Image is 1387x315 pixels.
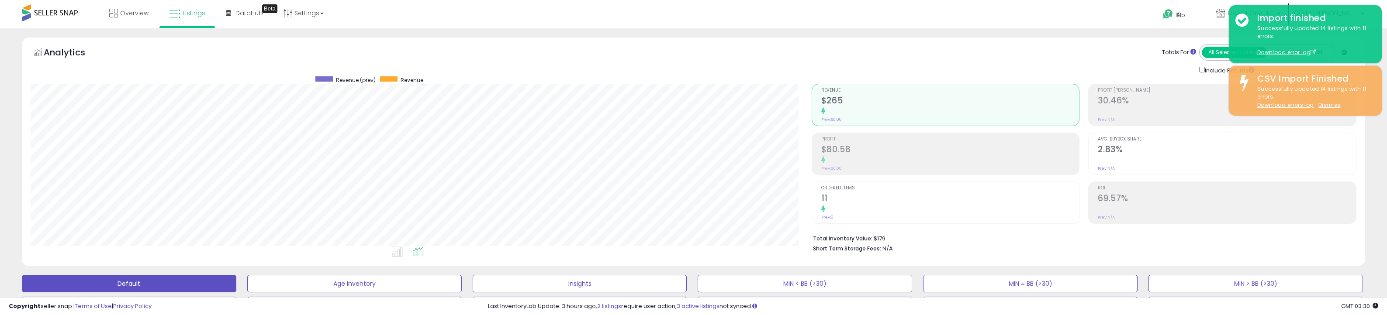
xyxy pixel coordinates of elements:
button: MIN < BB (>30) [698,275,912,292]
small: Prev: N/A [1098,215,1115,220]
small: Prev: 0 [821,215,834,220]
span: Overview [120,9,149,17]
span: Listings [183,9,205,17]
button: Age Inventory [247,275,462,292]
button: Insights (>30, >10) [473,297,687,314]
span: Profit [821,137,1079,142]
span: N/A [882,244,893,253]
span: Avg. Buybox Share [1098,137,1356,142]
div: Include Returns [1193,65,1265,75]
button: Insights (-/Profit) [22,297,236,314]
button: Insights (>30) [247,297,462,314]
i: Get Help [1162,9,1173,20]
span: DataHub [235,9,263,17]
a: Download errors log [1257,101,1314,109]
div: Import finished [1251,12,1375,24]
strong: Copyright [9,302,41,310]
h2: $265 [821,96,1079,107]
a: Privacy Policy [113,302,152,310]
a: Help [1156,2,1202,28]
button: Insights [473,275,687,292]
div: Last InventoryLab Update: 3 hours ago, require user action, not synced. [488,302,1378,311]
a: Terms of Use [75,302,112,310]
h5: Analytics [44,46,102,61]
span: Ordered Items [821,186,1079,191]
small: Prev: N/A [1098,117,1115,122]
b: Short Term Storage Fees: [813,245,881,252]
span: Love 4 One LLC [1228,9,1274,17]
div: seller snap | | [9,302,152,311]
button: Insights (<30, >10) [698,297,912,314]
h2: 2.83% [1098,144,1356,156]
span: 2025-10-14 03:30 GMT [1341,302,1378,310]
span: Revenue [401,76,423,84]
small: Prev: N/A [1098,166,1115,171]
div: Tooltip anchor [262,4,277,13]
div: Successfully updated 14 listings with 11 errors. [1251,24,1375,57]
a: Download error log [1257,48,1316,56]
a: 2 listings [597,302,621,310]
h2: $80.58 [821,144,1079,156]
button: Default [22,275,236,292]
div: Totals For [1162,48,1196,57]
span: Profit [PERSON_NAME] [1098,88,1356,93]
h2: 11 [821,193,1079,205]
span: Revenue [821,88,1079,93]
small: Prev: $0.00 [821,117,842,122]
button: MIN > BB (>30) [1148,275,1363,292]
div: Successfully updated 14 listings with 11 errors. [1251,85,1375,110]
li: $179 [813,233,1350,243]
div: CSV Import Finished [1251,72,1375,85]
h2: 30.46% [1098,96,1356,107]
button: Insights (<30, <10) [1148,297,1363,314]
button: MIN = BB (>30) [923,275,1138,292]
b: Total Inventory Value: [813,235,872,242]
span: Help [1173,11,1185,19]
h2: 69.57% [1098,193,1356,205]
span: Revenue (prev) [336,76,376,84]
button: All Selected Listings [1202,47,1267,58]
a: 3 active listings [677,302,719,310]
u: Dismiss [1318,101,1340,109]
small: Prev: $0.00 [821,166,842,171]
span: ROI [1098,186,1356,191]
button: Insights (>30, <10) [923,297,1138,314]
